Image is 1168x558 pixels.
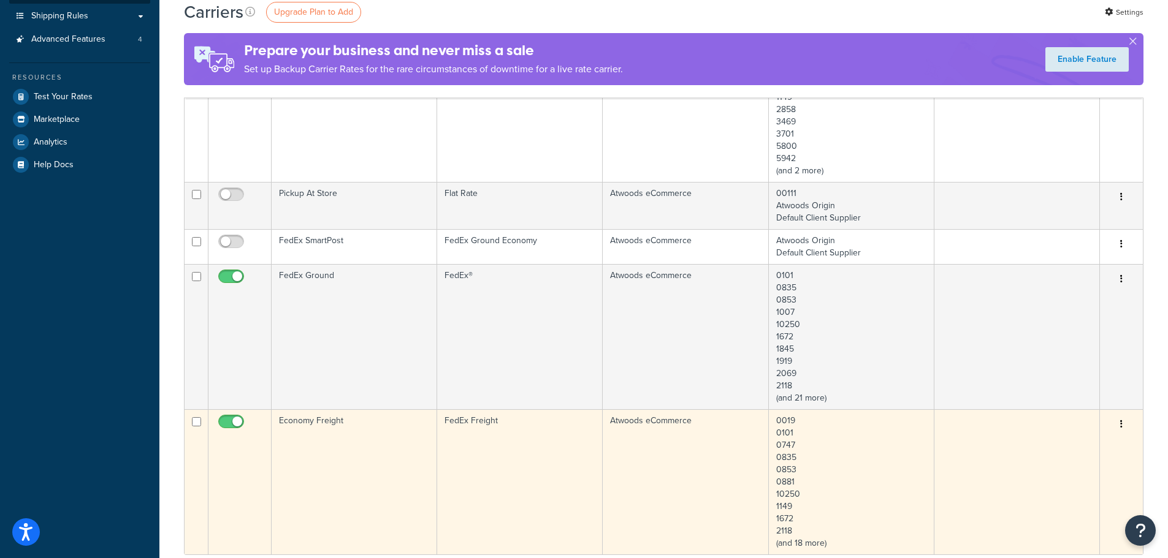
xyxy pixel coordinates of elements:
span: Analytics [34,137,67,148]
td: Atwoods eCommerce [603,264,768,409]
h4: Prepare your business and never miss a sale [244,40,623,61]
a: Settings [1105,4,1143,21]
td: Economy Freight [272,409,437,554]
a: Test Your Rates [9,86,150,108]
td: FedEx SmartPost [272,229,437,264]
a: Analytics [9,131,150,153]
td: Atwoods eCommerce [603,229,768,264]
img: ad-rules-rateshop-fe6ec290ccb7230408bd80ed9643f0289d75e0ffd9eb532fc0e269fcd187b520.png [184,33,244,85]
td: 00111 0019 0747 0881 1149 2858 3469 3701 5800 5942 (and 2 more) [769,37,934,182]
td: Atwoods eCommerce [603,37,768,182]
td: FedEx Ground Economy [437,229,603,264]
a: Help Docs [9,154,150,176]
button: Open Resource Center [1125,515,1156,546]
td: Flat Rate [437,182,603,229]
td: Atwoods eCommerce [603,409,768,554]
td: FedEx Ground [272,264,437,409]
td: Atwoods eCommerce [603,182,768,229]
td: 0101 0835 0853 1007 10250 1672 1845 1919 2069 2118 (and 21 more) [769,264,934,409]
span: Test Your Rates [34,92,93,102]
td: Atwoods Origin Default Client Supplier [769,229,934,264]
span: Advanced Features [31,34,105,45]
td: FedEx® [437,264,603,409]
a: Upgrade Plan to Add [266,2,361,23]
a: Enable Feature [1045,47,1129,72]
td: UPS® [437,37,603,182]
a: Shipping Rules [9,5,150,28]
a: Marketplace [9,108,150,130]
span: Upgrade Plan to Add [274,6,353,18]
td: FedEx Freight [437,409,603,554]
p: Set up Backup Carrier Rates for the rare circumstances of downtime for a live rate carrier. [244,61,623,78]
span: 4 [138,34,142,45]
span: Shipping Rules [31,11,88,21]
li: Advanced Features [9,28,150,51]
div: Resources [9,72,150,83]
td: 0019 0101 0747 0835 0853 0881 10250 1149 1672 2118 (and 18 more) [769,409,934,554]
td: UPS Ground [272,37,437,182]
td: 00111 Atwoods Origin Default Client Supplier [769,182,934,229]
span: Help Docs [34,160,74,170]
span: Marketplace [34,115,80,125]
td: Pickup At Store [272,182,437,229]
a: Advanced Features 4 [9,28,150,51]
